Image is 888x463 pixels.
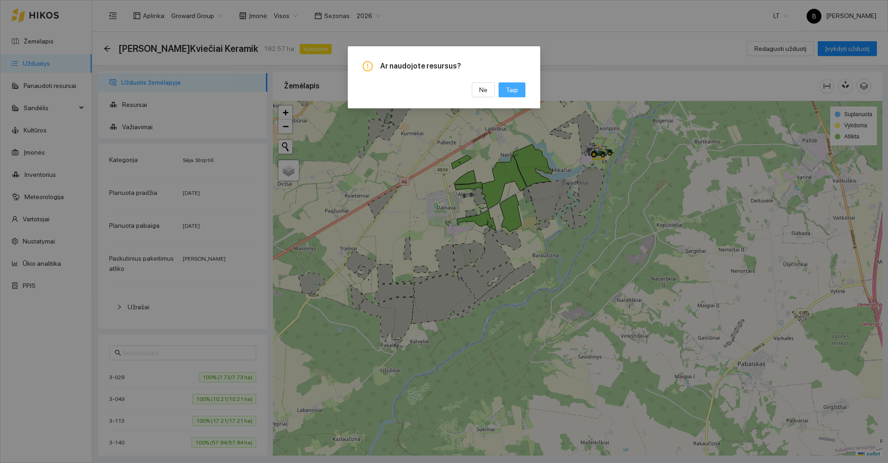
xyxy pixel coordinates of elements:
[363,61,373,71] span: exclamation-circle
[479,85,487,95] span: Ne
[506,85,518,95] span: Taip
[380,61,525,71] span: Ar naudojote resursus?
[472,82,495,97] button: Ne
[499,82,525,97] button: Taip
